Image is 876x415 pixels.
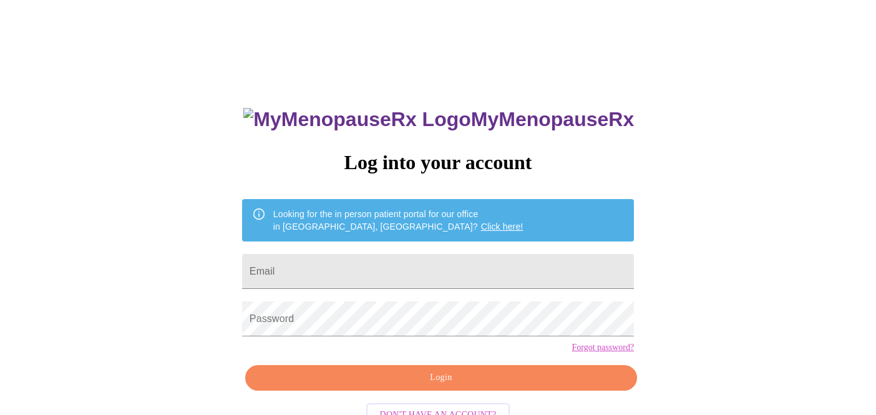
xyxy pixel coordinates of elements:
h3: MyMenopauseRx [243,108,634,131]
h3: Log into your account [242,151,634,174]
div: Looking for the in person patient portal for our office in [GEOGRAPHIC_DATA], [GEOGRAPHIC_DATA]? [273,203,523,238]
a: Click here! [481,222,523,232]
img: MyMenopauseRx Logo [243,108,470,131]
button: Login [245,365,637,391]
span: Login [260,370,623,386]
a: Forgot password? [572,343,634,353]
